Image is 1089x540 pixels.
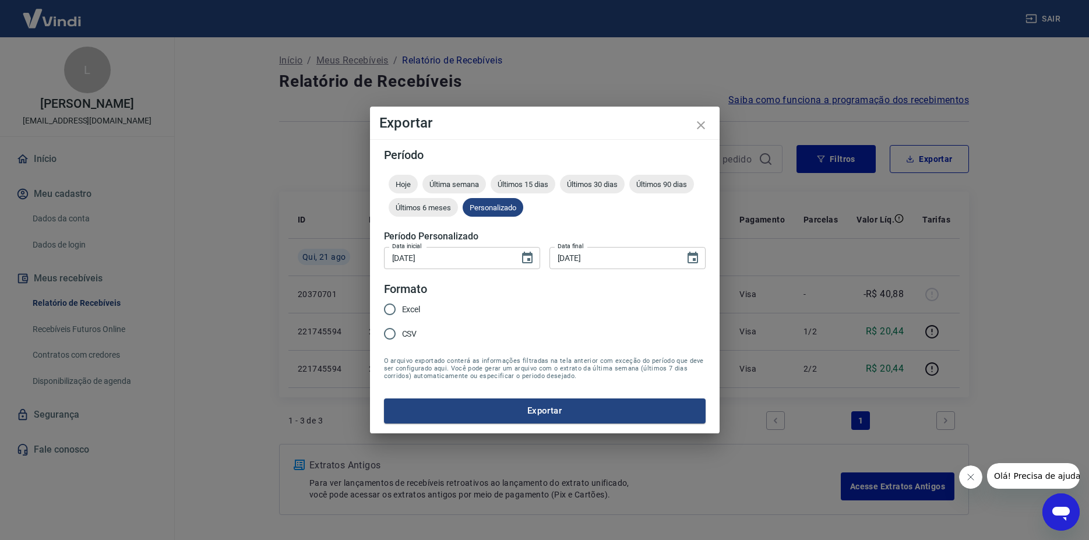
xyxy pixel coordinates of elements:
[560,180,625,189] span: Últimos 30 dias
[379,116,710,130] h4: Exportar
[384,247,511,269] input: DD/MM/YYYY
[389,198,458,217] div: Últimos 6 meses
[629,175,694,193] div: Últimos 90 dias
[629,180,694,189] span: Últimos 90 dias
[516,246,539,270] button: Choose date, selected date is 21 de ago de 2025
[560,175,625,193] div: Últimos 30 dias
[384,281,428,298] legend: Formato
[384,149,706,161] h5: Período
[384,231,706,242] h5: Período Personalizado
[1042,493,1080,531] iframe: Botão para abrir a janela de mensagens
[422,180,486,189] span: Última semana
[389,175,418,193] div: Hoje
[384,357,706,380] span: O arquivo exportado conterá as informações filtradas na tela anterior com exceção do período que ...
[491,175,555,193] div: Últimos 15 dias
[402,303,421,316] span: Excel
[491,180,555,189] span: Últimos 15 dias
[463,198,523,217] div: Personalizado
[7,8,98,17] span: Olá! Precisa de ajuda?
[549,247,676,269] input: DD/MM/YYYY
[687,111,715,139] button: close
[959,465,982,489] iframe: Fechar mensagem
[384,398,706,423] button: Exportar
[987,463,1080,489] iframe: Mensagem da empresa
[558,242,584,250] label: Data final
[389,203,458,212] span: Últimos 6 meses
[389,180,418,189] span: Hoje
[681,246,704,270] button: Choose date, selected date is 21 de ago de 2025
[422,175,486,193] div: Última semana
[402,328,417,340] span: CSV
[463,203,523,212] span: Personalizado
[392,242,422,250] label: Data inicial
